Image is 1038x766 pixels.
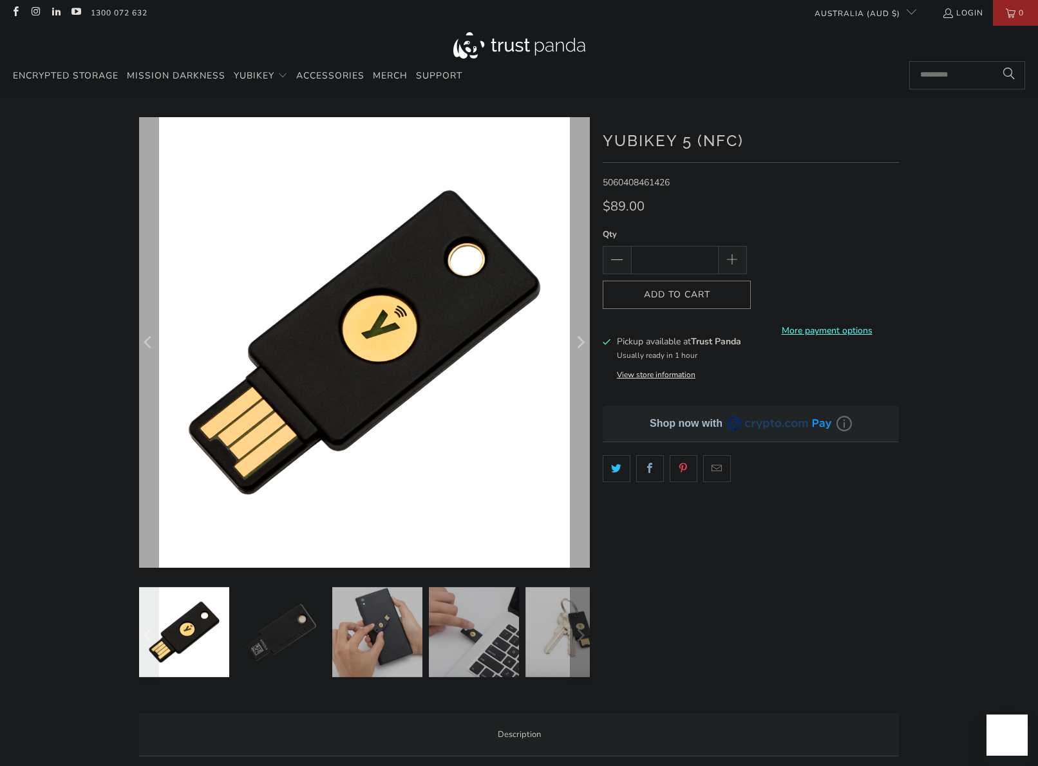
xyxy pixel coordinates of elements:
[138,117,159,568] button: Previous
[416,61,462,91] a: Support
[603,227,747,241] label: Qty
[570,587,590,684] button: Next
[650,416,722,431] div: Shop now with
[755,324,899,338] a: More payment options
[373,70,408,82] span: Merch
[603,176,670,189] span: 5060408461426
[70,8,81,18] a: Trust Panda Australia on YouTube
[296,70,364,82] span: Accessories
[236,587,326,677] img: YubiKey 5 (NFC) - Trust Panda
[13,61,118,91] a: Encrypted Storage
[603,127,899,153] h1: YubiKey 5 (NFC)
[603,455,630,482] a: Share this on Twitter
[139,117,590,568] a: YubiKey 5 (NFC) - Trust Panda
[570,117,590,568] button: Next
[636,455,664,482] a: Share this on Facebook
[617,335,741,348] h3: Pickup available at
[416,70,462,82] span: Support
[703,455,731,482] a: Email this to a friend
[234,61,288,91] summary: YubiKey
[691,335,741,348] b: Trust Panda
[942,6,983,20] a: Login
[234,70,274,82] span: YubiKey
[139,713,899,756] label: Description
[603,281,751,310] button: Add to Cart
[10,8,21,18] a: Trust Panda Australia on Facebook
[50,8,61,18] a: Trust Panda Australia on LinkedIn
[138,587,159,684] button: Previous
[986,715,1028,756] iframe: Button to launch messaging window
[13,70,118,82] span: Encrypted Storage
[616,290,737,301] span: Add to Cart
[525,587,616,677] img: YubiKey 5 (NFC) - Trust Panda
[30,8,41,18] a: Trust Panda Australia on Instagram
[453,32,585,59] img: Trust Panda Australia
[127,70,225,82] span: Mission Darkness
[670,455,697,482] a: Share this on Pinterest
[617,369,695,380] button: View store information
[139,587,229,677] img: YubiKey 5 (NFC) - Trust Panda
[127,61,225,91] a: Mission Darkness
[332,587,422,677] img: YubiKey 5 (NFC) - Trust Panda
[993,61,1025,89] button: Search
[13,61,462,91] nav: Translation missing: en.navigation.header.main_nav
[91,6,147,20] a: 1300 072 632
[296,61,364,91] a: Accessories
[373,61,408,91] a: Merch
[909,61,1025,89] input: Search...
[603,198,645,215] span: $89.00
[617,350,697,360] small: Usually ready in 1 hour
[429,587,519,677] img: YubiKey 5 (NFC) - Trust Panda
